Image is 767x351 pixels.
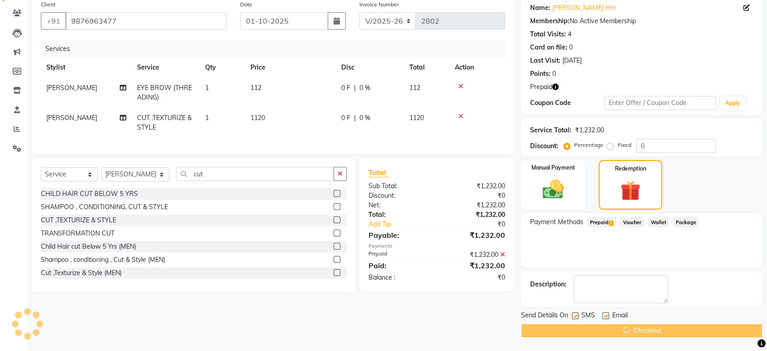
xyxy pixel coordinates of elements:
span: Send Details On [521,311,568,322]
th: Service [132,57,200,78]
div: CUT ,TEXTURIZE & STYLE [41,216,116,225]
div: No Active Membership [530,16,753,26]
span: [PERSON_NAME] [46,114,97,122]
label: Manual Payment [531,164,575,172]
span: Prepaid [587,217,616,227]
div: ₹1,232.00 [437,250,512,260]
div: Sub Total: [362,181,437,191]
div: Total: [362,210,437,220]
div: Points: [530,69,551,79]
span: SMS [581,311,595,322]
th: Stylist [41,57,132,78]
div: Coupon Code [530,98,605,108]
span: 1 [205,114,209,122]
div: Balance : [362,273,437,282]
span: | [354,113,356,123]
div: Paid: [362,260,437,271]
div: SHAMPOO , CONDITIONING, CUT & STYLE [41,202,168,212]
div: Payments [369,242,505,250]
span: EYE BROW (THREADING) [137,84,192,101]
a: [PERSON_NAME] Hm [552,3,615,13]
div: [DATE] [562,56,582,65]
span: 1120 [251,114,265,122]
div: 0 [569,43,573,52]
div: ₹1,232.00 [437,260,512,271]
div: Discount: [362,191,437,201]
span: 112 [251,84,261,92]
div: Card on file: [530,43,567,52]
div: Last Visit: [530,56,560,65]
span: [PERSON_NAME] [46,84,97,92]
div: ₹1,232.00 [437,201,512,210]
span: Payment Methods [530,217,583,227]
div: Membership: [530,16,570,26]
th: Total [404,57,449,78]
div: Service Total: [530,125,571,135]
input: Enter Offer / Coupon Code [605,96,716,110]
div: Prepaid [362,250,437,260]
label: Redemption [615,165,646,173]
div: Net: [362,201,437,210]
span: 1 [205,84,209,92]
th: Price [245,57,336,78]
label: Fixed [617,141,631,149]
label: Date [240,0,252,9]
span: Wallet [648,217,669,227]
span: 0 F [341,83,350,93]
div: ₹1,232.00 [575,125,604,135]
span: Email [612,311,627,322]
span: 112 [409,84,420,92]
span: 0 F [341,113,350,123]
span: 1 [609,221,614,226]
label: Client [41,0,55,9]
input: Search or Scan [176,167,334,181]
span: 0 % [359,83,370,93]
span: | [354,83,356,93]
button: +91 [41,12,66,30]
span: Voucher [620,217,644,227]
label: Percentage [574,141,603,149]
button: Apply [720,96,746,110]
div: 4 [568,30,571,39]
span: CUT ,TEXTURIZE & STYLE [137,114,192,131]
th: Qty [200,57,245,78]
div: Discount: [530,141,558,151]
img: _cash.svg [536,177,570,201]
div: ₹1,232.00 [437,181,512,191]
div: Description: [530,280,566,289]
span: Total [369,168,389,177]
span: Prepaid [530,82,552,92]
span: 0 % [359,113,370,123]
img: _gift.svg [614,178,647,203]
div: ₹1,232.00 [437,210,512,220]
div: CHILD HAIR CUT BELOW 5 YRS [41,189,138,199]
div: ₹1,232.00 [437,230,512,241]
div: Name: [530,3,551,13]
span: 1120 [409,114,424,122]
div: ₹0 [437,273,512,282]
label: Invoice Number [359,0,399,9]
div: Child Hair cut Below 5 Yrs (MEN) [41,242,136,251]
div: Total Visits: [530,30,566,39]
div: Services [42,40,512,57]
div: 0 [552,69,556,79]
div: TRANSFORMATION CUT [41,229,114,238]
div: Shampoo , conditioning , Cut & Style (MEN) [41,255,165,265]
div: Cut ,Texturize & Style (MEN) [41,268,122,278]
span: Package [673,217,699,227]
div: ₹0 [449,220,512,229]
a: Add Tip [362,220,449,229]
th: Action [449,57,505,78]
input: Search by Name/Mobile/Email/Code [65,12,226,30]
div: Payable: [362,230,437,241]
th: Disc [336,57,404,78]
div: ₹0 [437,191,512,201]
